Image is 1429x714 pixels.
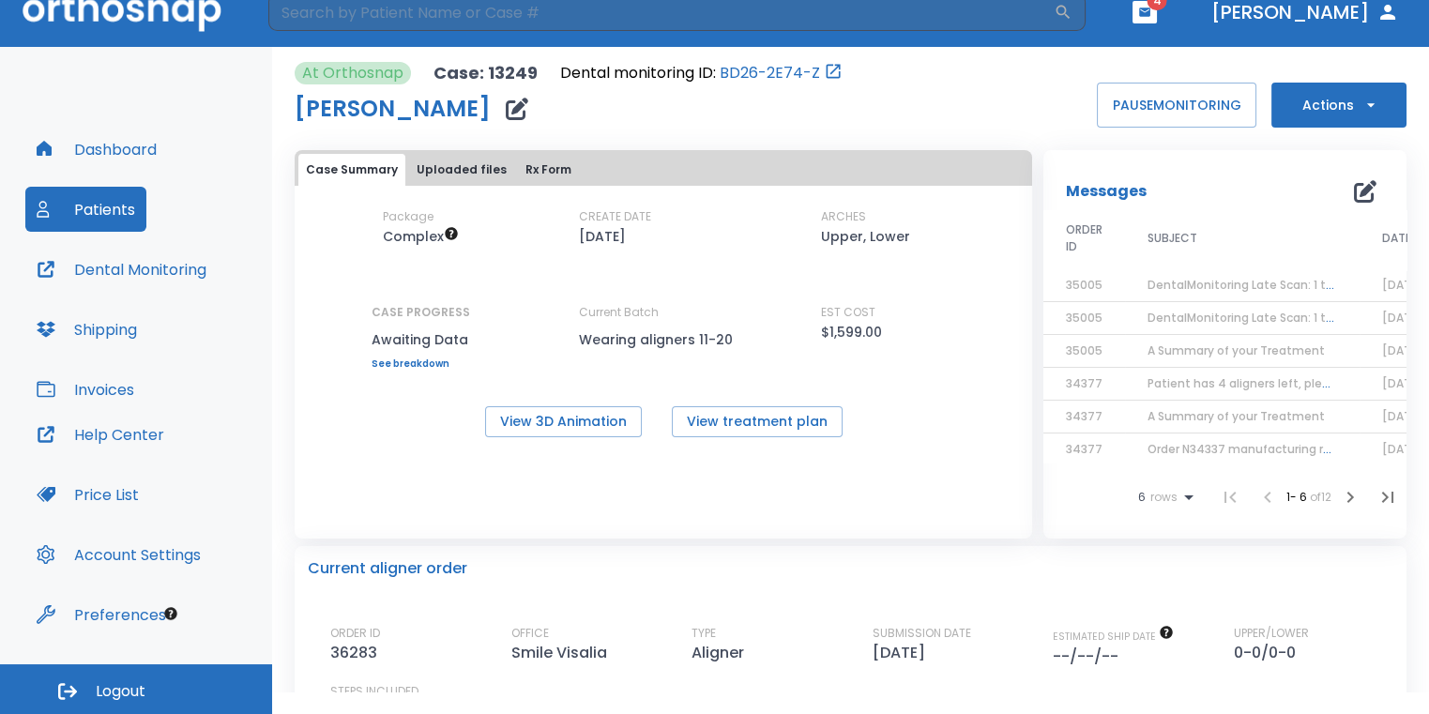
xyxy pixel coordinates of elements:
[372,358,470,370] a: See breakdown
[1097,83,1256,128] button: PAUSEMONITORING
[560,62,843,84] div: Open patient in dental monitoring portal
[25,532,212,577] button: Account Settings
[1053,646,1126,668] p: --/--/--
[1053,630,1174,644] span: The date will be available after approving treatment plan
[25,592,177,637] button: Preferences
[96,681,145,702] span: Logout
[25,127,168,172] button: Dashboard
[1382,277,1422,293] span: [DATE]
[518,154,579,186] button: Rx Form
[1148,230,1197,247] span: SUBJECT
[1382,408,1422,424] span: [DATE]
[409,154,514,186] button: Uploaded files
[821,208,866,225] p: ARCHES
[692,625,716,642] p: TYPE
[298,154,405,186] button: Case Summary
[1234,625,1309,642] p: UPPER/LOWER
[821,321,882,343] p: $1,599.00
[1148,342,1325,358] span: A Summary of your Treatment
[330,642,385,664] p: 36283
[1066,342,1102,358] span: 35005
[433,62,538,84] p: Case: 13249
[1271,83,1406,128] button: Actions
[511,642,615,664] p: Smile Visalia
[821,304,875,321] p: EST COST
[308,557,467,580] p: Current aligner order
[511,625,549,642] p: OFFICE
[25,307,148,352] button: Shipping
[25,412,175,457] button: Help Center
[383,227,459,246] span: Up to 50 Steps (100 aligners)
[25,367,145,412] button: Invoices
[1382,310,1422,326] span: [DATE]
[1066,441,1102,457] span: 34377
[873,625,971,642] p: SUBMISSION DATE
[295,98,491,120] h1: [PERSON_NAME]
[1146,491,1178,504] span: rows
[1382,375,1422,391] span: [DATE]
[1066,408,1102,424] span: 34377
[372,304,470,321] p: CASE PROGRESS
[330,683,418,700] p: STEPS INCLUDED
[25,472,150,517] button: Price List
[330,625,380,642] p: ORDER ID
[1382,342,1422,358] span: [DATE]
[692,642,752,664] p: Aligner
[383,208,433,225] p: Package
[1148,408,1325,424] span: A Summary of your Treatment
[162,605,179,622] div: Tooltip anchor
[1066,221,1102,255] span: ORDER ID
[1066,375,1102,391] span: 34377
[25,247,218,292] button: Dental Monitoring
[579,208,651,225] p: CREATE DATE
[579,304,748,321] p: Current Batch
[579,225,626,248] p: [DATE]
[579,328,748,351] p: Wearing aligners 11-20
[560,62,716,84] p: Dental monitoring ID:
[1138,491,1146,504] span: 6
[1234,642,1303,664] p: 0-0/0-0
[1310,489,1331,505] span: of 12
[1066,180,1147,203] p: Messages
[372,328,470,351] p: Awaiting Data
[1148,441,1376,457] span: Order N34337 manufacturing resumed!
[1382,230,1411,247] span: DATE
[672,406,843,437] button: View treatment plan
[298,154,1028,186] div: tabs
[1286,489,1310,505] span: 1 - 6
[25,187,146,232] button: Patients
[1382,441,1422,457] span: [DATE]
[821,225,910,248] p: Upper, Lower
[485,406,642,437] button: View 3D Animation
[873,642,933,664] p: [DATE]
[302,62,403,84] p: At Orthosnap
[1066,277,1102,293] span: 35005
[1066,310,1102,326] span: 35005
[720,62,820,84] a: BD26-2E74-Z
